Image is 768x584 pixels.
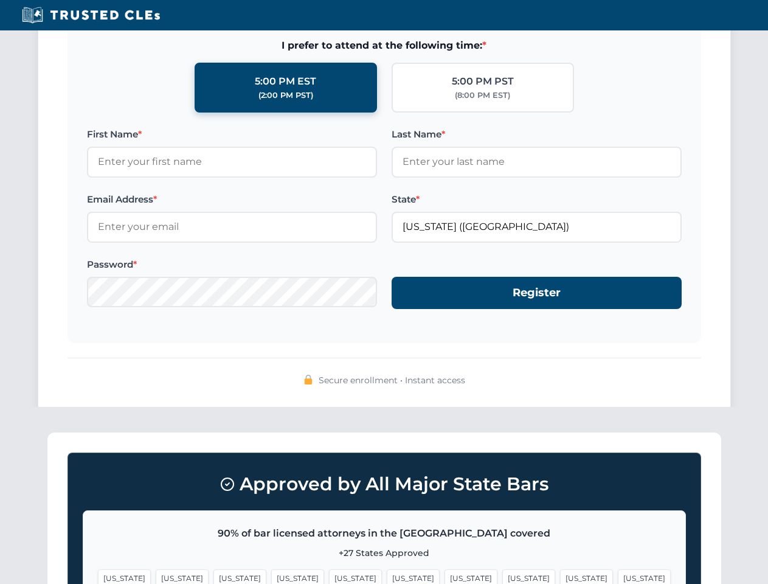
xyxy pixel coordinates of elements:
[98,546,671,560] p: +27 States Approved
[87,127,377,142] label: First Name
[392,212,682,242] input: Florida (FL)
[18,6,164,24] img: Trusted CLEs
[87,147,377,177] input: Enter your first name
[392,277,682,309] button: Register
[87,192,377,207] label: Email Address
[319,374,465,387] span: Secure enrollment • Instant access
[87,38,682,54] span: I prefer to attend at the following time:
[455,89,510,102] div: (8:00 PM EST)
[258,89,313,102] div: (2:00 PM PST)
[392,127,682,142] label: Last Name
[452,74,514,89] div: 5:00 PM PST
[83,468,686,501] h3: Approved by All Major State Bars
[87,212,377,242] input: Enter your email
[392,147,682,177] input: Enter your last name
[87,257,377,272] label: Password
[255,74,316,89] div: 5:00 PM EST
[98,526,671,541] p: 90% of bar licensed attorneys in the [GEOGRAPHIC_DATA] covered
[303,375,313,384] img: 🔒
[392,192,682,207] label: State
